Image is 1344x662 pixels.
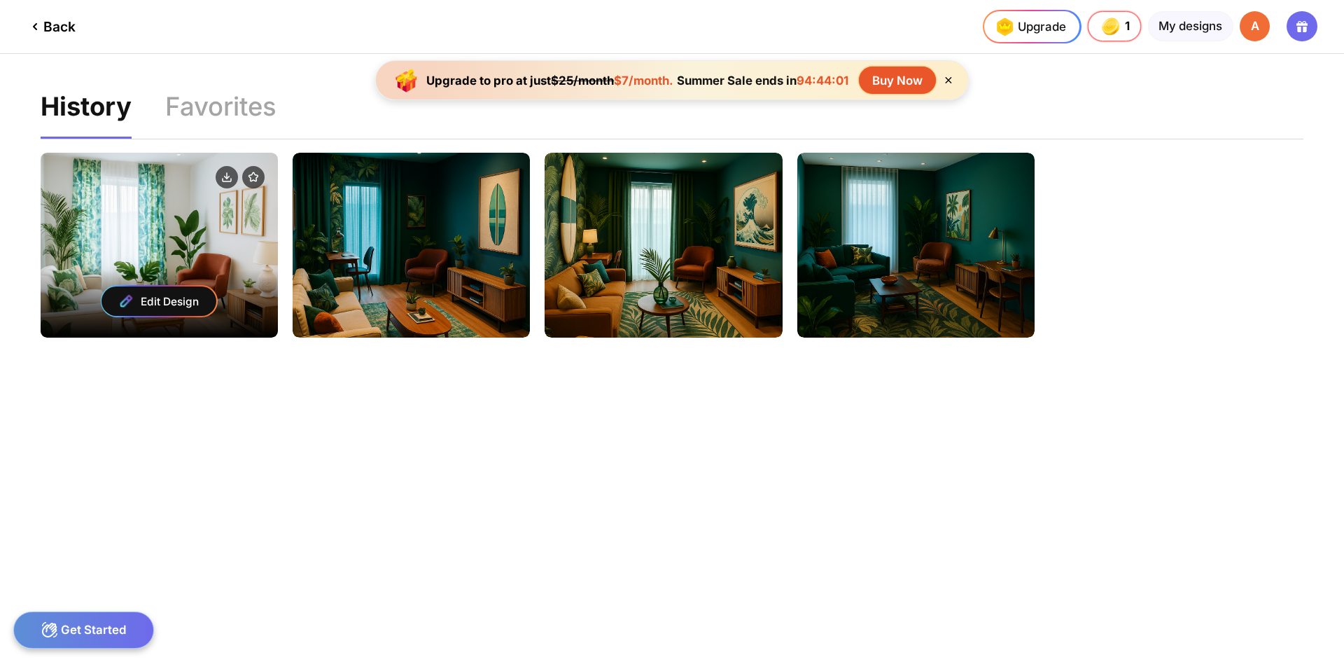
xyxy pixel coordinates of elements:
[1148,11,1233,41] div: My designs
[101,287,216,316] div: Edit Design
[390,64,423,97] img: upgrade-banner-new-year-icon.gif
[27,18,76,35] div: Back
[118,293,134,309] img: L3rewhOtdkQAAAABJRU5ErkJggg==
[797,153,1035,338] img: de131fef-69ac-4235-a94d-6f66fb0b537311daac87-ddd1-4075-b6bc-29314ce04e2d.webp
[293,153,530,338] img: 61fc4aa0-8ae7-477a-8d75-39b1090d6311d1f3cc28-c831-4266-95be-5d45d34e20d6.webp
[614,74,673,88] span: $7/month.
[426,74,673,88] div: Upgrade to pro at just
[673,74,852,88] div: Summer Sale ends in
[859,67,936,94] div: Buy Now
[1240,11,1270,41] div: A
[41,94,132,138] div: History
[545,153,782,338] img: a2ff9040-0d33-4e43-866e-3e536991f56bb90c94be-7e48-40f8-88b6-6bd92167695d.webp
[991,13,1066,40] div: Upgrade
[1125,20,1131,33] span: 1
[797,74,848,88] span: 94:44:01
[165,94,276,138] div: Favorites
[13,612,154,649] div: Get Started
[991,13,1018,40] img: upgrade-nav-btn-icon.gif
[551,74,614,88] span: $25/month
